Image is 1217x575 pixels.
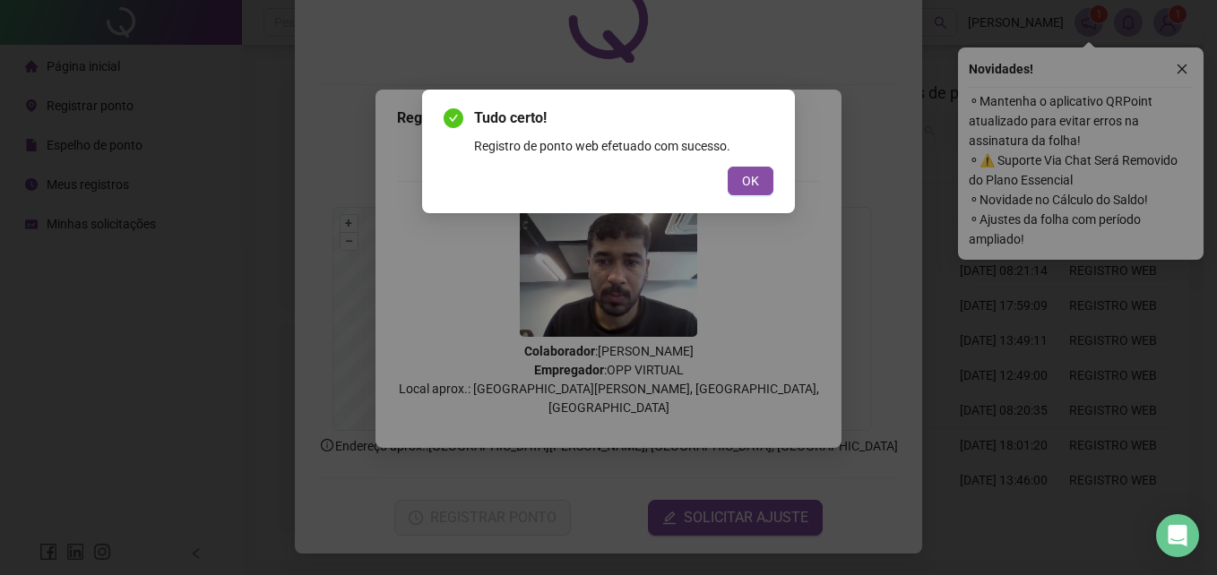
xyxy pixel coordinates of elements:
[728,167,773,195] button: OK
[742,171,759,191] span: OK
[1156,514,1199,557] div: Open Intercom Messenger
[474,107,773,129] span: Tudo certo!
[474,136,773,156] div: Registro de ponto web efetuado com sucesso.
[444,108,463,128] span: check-circle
